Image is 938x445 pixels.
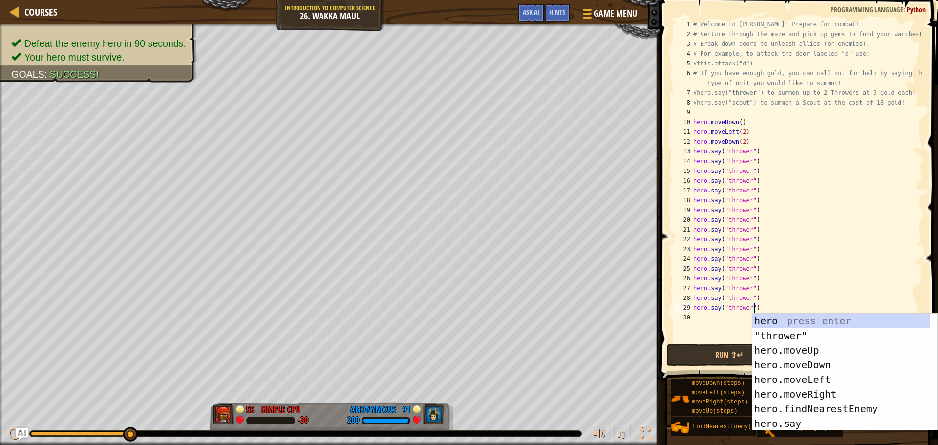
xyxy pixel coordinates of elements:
[24,52,125,63] span: Your hero must survive.
[692,424,755,430] span: findNearestEnemy()
[674,254,693,264] div: 24
[350,403,396,416] div: Anonymous
[636,425,655,445] button: Toggle fullscreen
[11,37,186,50] li: Defeat the enemy hero in 90 seconds.
[575,4,643,27] button: Game Menu
[674,98,693,107] div: 8
[674,293,693,303] div: 28
[674,244,693,254] div: 23
[674,313,693,322] div: 30
[671,418,689,437] img: portrait.png
[674,176,693,186] div: 16
[674,283,693,293] div: 27
[903,5,907,14] span: :
[24,5,57,19] span: Courses
[50,69,99,80] span: Success!
[261,403,300,416] div: Simple CPU
[5,425,24,445] button: Ctrl + P: Play
[20,5,57,19] a: Courses
[423,404,444,424] img: thang_avatar_frame.png
[549,7,565,17] span: Hints
[674,274,693,283] div: 26
[11,50,186,64] li: Your hero must survive.
[523,7,539,17] span: Ask AI
[614,425,631,445] button: ♫
[590,425,609,445] button: Adjust volume
[674,59,693,68] div: 5
[674,205,693,215] div: 19
[518,4,544,22] button: Ask AI
[674,215,693,225] div: 20
[674,166,693,176] div: 15
[16,428,28,440] button: Ask AI
[674,117,693,127] div: 10
[674,156,693,166] div: 14
[674,39,693,49] div: 3
[674,147,693,156] div: 13
[674,20,693,29] div: 1
[674,264,693,274] div: 25
[907,5,926,14] span: Python
[674,68,693,88] div: 6
[44,69,50,80] span: :
[11,69,44,80] span: Goals
[298,416,308,425] div: -30
[674,137,693,147] div: 12
[347,416,359,425] div: 200
[594,7,637,20] span: Game Menu
[674,49,693,59] div: 4
[692,380,745,387] span: moveDown(steps)
[246,403,256,412] div: 55
[667,344,791,366] button: Run ⇧↵
[692,408,738,415] span: moveUp(steps)
[674,234,693,244] div: 22
[671,389,689,408] img: portrait.png
[616,426,626,441] span: ♫
[674,225,693,234] div: 21
[831,5,903,14] span: Programming language
[24,38,186,49] span: Defeat the enemy hero in 90 seconds.
[213,404,234,424] img: thang_avatar_frame.png
[674,88,693,98] div: 7
[401,403,410,412] div: 91
[674,107,693,117] div: 9
[674,303,693,313] div: 29
[674,29,693,39] div: 2
[674,186,693,195] div: 17
[674,127,693,137] div: 11
[692,399,748,405] span: moveRight(steps)
[674,195,693,205] div: 18
[692,389,745,396] span: moveLeft(steps)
